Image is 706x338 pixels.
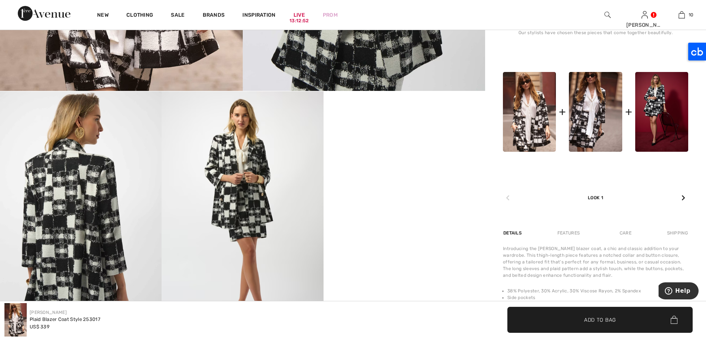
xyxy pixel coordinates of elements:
a: Sign In [642,11,648,18]
img: V-Neck Office Pullover Style 253003 [569,72,622,152]
a: Sale [171,12,185,20]
div: Shipping [665,226,688,240]
button: Add to Bag [507,307,693,333]
div: Our stylists have chosen these pieces that come together beautifully. [503,30,688,41]
div: [PERSON_NAME] [626,21,663,29]
div: 13:12:52 [289,17,309,24]
div: Features [551,226,586,240]
img: Plaid Blazer Coat Style 253017. 4 [162,91,323,334]
a: [PERSON_NAME] [30,310,67,315]
div: Details [503,226,524,240]
a: Prom [323,11,338,19]
img: My Bag [679,10,685,19]
img: Plaid Blazer Coat Style 253017 [4,303,27,337]
video: Your browser does not support the video tag. [324,91,485,172]
a: 10 [663,10,700,19]
div: Plaid Blazer Coat Style 253017 [30,316,100,323]
img: My Info [642,10,648,19]
a: Clothing [126,12,153,20]
iframe: Opens a widget where you can find more information [659,282,699,301]
div: + [559,104,566,120]
span: US$ 339 [30,324,50,329]
div: Look 1 [503,177,688,201]
div: Care [613,226,638,240]
a: New [97,12,109,20]
div: + [625,104,632,120]
span: 10 [689,12,694,18]
img: Plaid Blazer Coat Style 253017 [503,72,556,152]
img: 1ère Avenue [18,6,70,21]
a: Brands [203,12,225,20]
img: Bag.svg [670,316,677,324]
span: Inspiration [242,12,275,20]
li: 38% Polyester, 30% Acrylic, 30% Viscose Rayon, 2% Spandex [507,288,688,294]
img: Checkered Pencil Mini Skirt Style 253146 [635,72,688,152]
div: Introducing the [PERSON_NAME] blazer coat, a chic and classic addition to your wardrobe. This thi... [503,245,688,279]
li: Side pockets [507,294,688,301]
span: Add to Bag [584,316,616,324]
a: Live13:12:52 [294,11,305,19]
img: search the website [604,10,611,19]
